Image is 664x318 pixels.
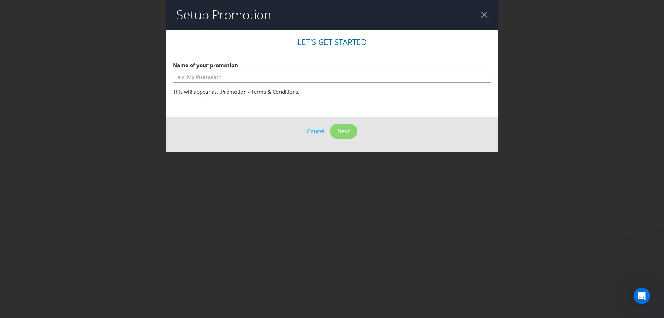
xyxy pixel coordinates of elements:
[307,127,325,136] button: Cancel
[526,227,664,285] iframe: Intercom notifications message
[217,88,221,95] span: ...
[176,8,271,22] h2: Setup Promotion
[289,37,375,48] legend: Let's get started
[221,88,299,95] span: Promotion - Terms & Conditions.
[173,88,217,95] span: This will appear as
[337,127,350,135] span: Next
[307,127,324,135] span: Cancel
[173,62,238,69] span: Name of your promotion
[330,124,357,139] button: Next
[634,288,650,304] iframe: Intercom live chat
[173,71,491,83] input: e.g. My Promotion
